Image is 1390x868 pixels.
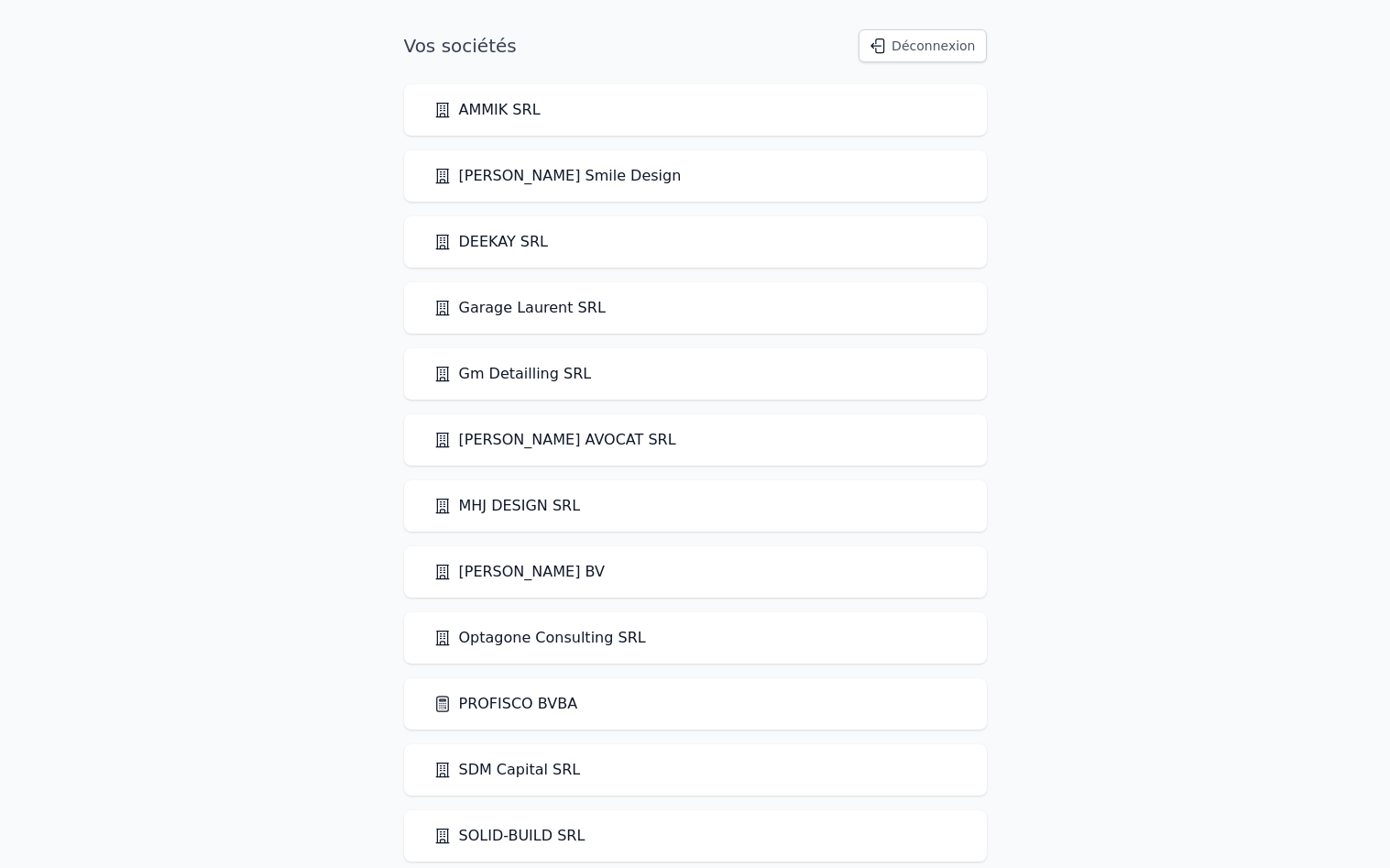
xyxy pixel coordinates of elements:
a: MHJ DESIGN SRL [433,495,581,517]
a: PROFISCO BVBA [433,693,578,715]
a: AMMIK SRL [433,99,541,121]
a: SOLID-BUILD SRL [433,825,586,847]
a: [PERSON_NAME] AVOCAT SRL [433,429,676,451]
a: [PERSON_NAME] BV [433,561,605,583]
a: DEEKAY SRL [433,231,549,253]
h1: Vos sociétés [404,33,517,59]
a: [PERSON_NAME] Smile Design [433,165,682,187]
a: SDM Capital SRL [433,759,581,781]
a: Gm Detailling SRL [433,363,592,385]
a: Optagone Consulting SRL [433,627,646,649]
a: Garage Laurent SRL [433,297,606,319]
button: Déconnexion [859,29,986,62]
